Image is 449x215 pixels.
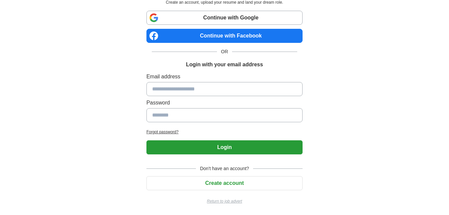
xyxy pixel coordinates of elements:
[146,73,303,81] label: Email address
[186,61,263,69] h1: Login with your email address
[146,180,303,186] a: Create account
[146,11,303,25] a: Continue with Google
[146,140,303,154] button: Login
[146,176,303,190] button: Create account
[217,48,232,55] span: OR
[146,198,303,204] a: Return to job advert
[146,99,303,107] label: Password
[146,29,303,43] a: Continue with Facebook
[146,129,303,135] a: Forgot password?
[196,165,253,172] span: Don't have an account?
